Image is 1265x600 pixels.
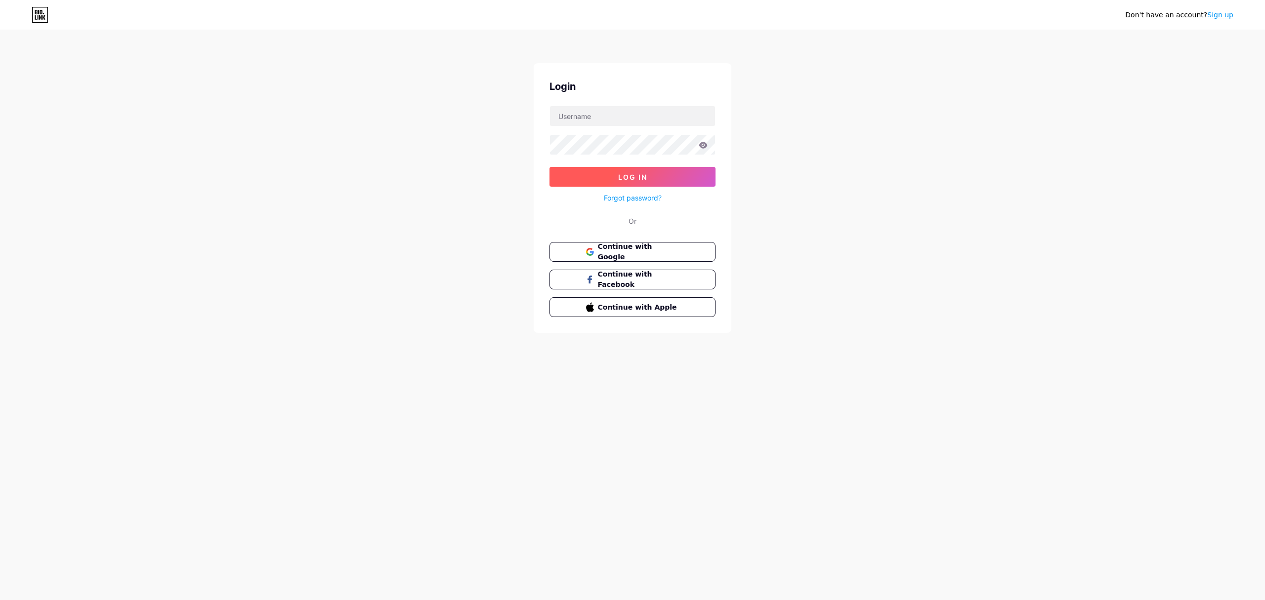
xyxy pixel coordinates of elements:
[1207,11,1233,19] a: Sign up
[549,242,716,262] button: Continue with Google
[549,79,716,94] div: Login
[550,106,715,126] input: Username
[604,193,662,203] a: Forgot password?
[549,297,716,317] button: Continue with Apple
[598,269,679,290] span: Continue with Facebook
[598,241,679,262] span: Continue with Google
[618,173,647,181] span: Log In
[549,167,716,187] button: Log In
[549,270,716,289] button: Continue with Facebook
[629,216,636,226] div: Or
[1125,10,1233,20] div: Don't have an account?
[598,302,679,313] span: Continue with Apple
